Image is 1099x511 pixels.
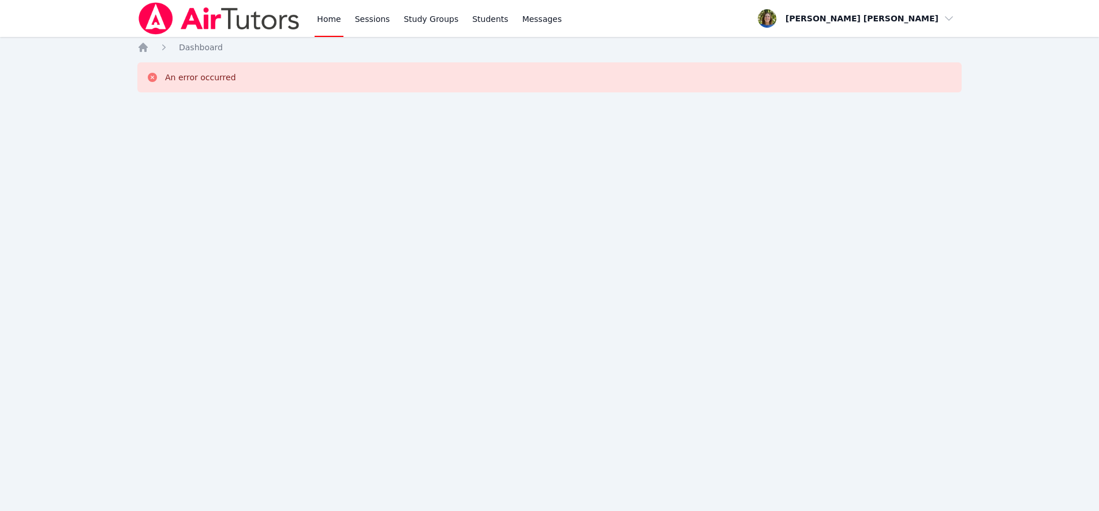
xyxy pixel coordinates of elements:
div: An error occurred [165,72,236,83]
a: Dashboard [179,42,223,53]
span: Dashboard [179,43,223,52]
img: Air Tutors [137,2,301,35]
nav: Breadcrumb [137,42,962,53]
span: Messages [522,13,562,25]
